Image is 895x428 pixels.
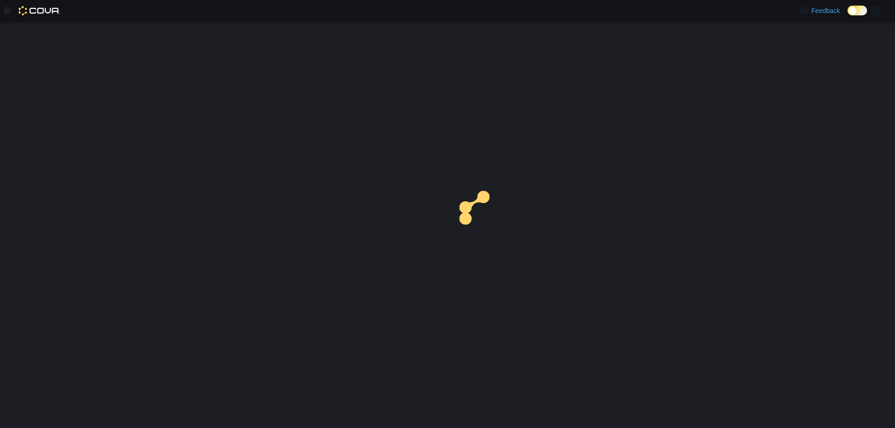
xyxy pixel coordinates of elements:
span: Dark Mode [847,15,848,16]
span: Feedback [812,6,840,15]
a: Feedback [797,1,844,20]
img: cova-loader [447,184,517,254]
input: Dark Mode [847,6,867,15]
img: Cova [19,6,60,15]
